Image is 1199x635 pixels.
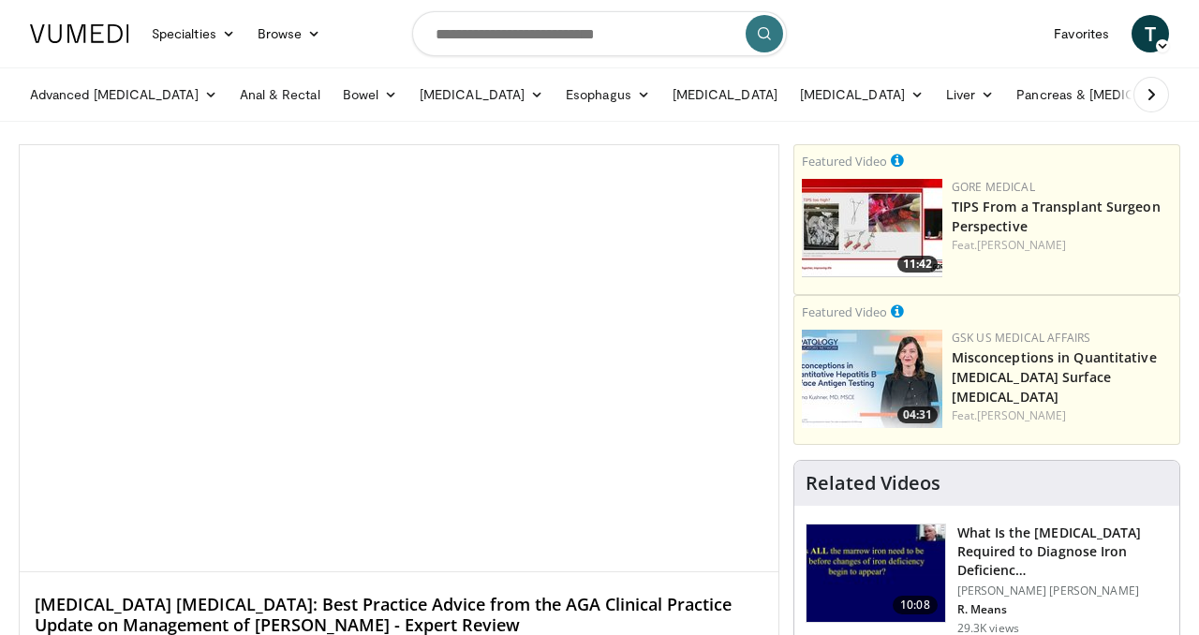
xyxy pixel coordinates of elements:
[789,76,935,113] a: [MEDICAL_DATA]
[807,524,945,622] img: 15adaf35-b496-4260-9f93-ea8e29d3ece7.150x105_q85_crop-smart_upscale.jpg
[141,15,246,52] a: Specialties
[977,237,1066,253] a: [PERSON_NAME]
[802,330,942,428] img: ea8305e5-ef6b-4575-a231-c141b8650e1f.jpg.150x105_q85_crop-smart_upscale.jpg
[408,76,555,113] a: [MEDICAL_DATA]
[957,524,1168,580] h3: What Is the [MEDICAL_DATA] Required to Diagnose Iron Deficienc…
[802,179,942,277] a: 11:42
[952,179,1035,195] a: Gore Medical
[661,76,789,113] a: [MEDICAL_DATA]
[246,15,333,52] a: Browse
[332,76,408,113] a: Bowel
[802,303,887,320] small: Featured Video
[30,24,129,43] img: VuMedi Logo
[893,596,938,614] span: 10:08
[957,583,1168,598] p: [PERSON_NAME] [PERSON_NAME]
[952,198,1161,235] a: TIPS From a Transplant Surgeon Perspective
[229,76,332,113] a: Anal & Rectal
[935,76,1005,113] a: Liver
[555,76,661,113] a: Esophagus
[1043,15,1120,52] a: Favorites
[35,595,763,635] h4: [MEDICAL_DATA] [MEDICAL_DATA]: Best Practice Advice from the AGA Clinical Practice Update on Mana...
[897,406,938,423] span: 04:31
[952,407,1172,424] div: Feat.
[802,330,942,428] a: 04:31
[952,348,1157,406] a: Misconceptions in Quantitative [MEDICAL_DATA] Surface [MEDICAL_DATA]
[802,153,887,170] small: Featured Video
[806,472,940,495] h4: Related Videos
[412,11,787,56] input: Search topics, interventions
[952,237,1172,254] div: Feat.
[957,602,1168,617] p: R. Means
[802,179,942,277] img: 4003d3dc-4d84-4588-a4af-bb6b84f49ae6.150x105_q85_crop-smart_upscale.jpg
[977,407,1066,423] a: [PERSON_NAME]
[19,76,229,113] a: Advanced [MEDICAL_DATA]
[1132,15,1169,52] a: T
[952,330,1091,346] a: GSK US Medical Affairs
[897,256,938,273] span: 11:42
[20,145,778,572] video-js: Video Player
